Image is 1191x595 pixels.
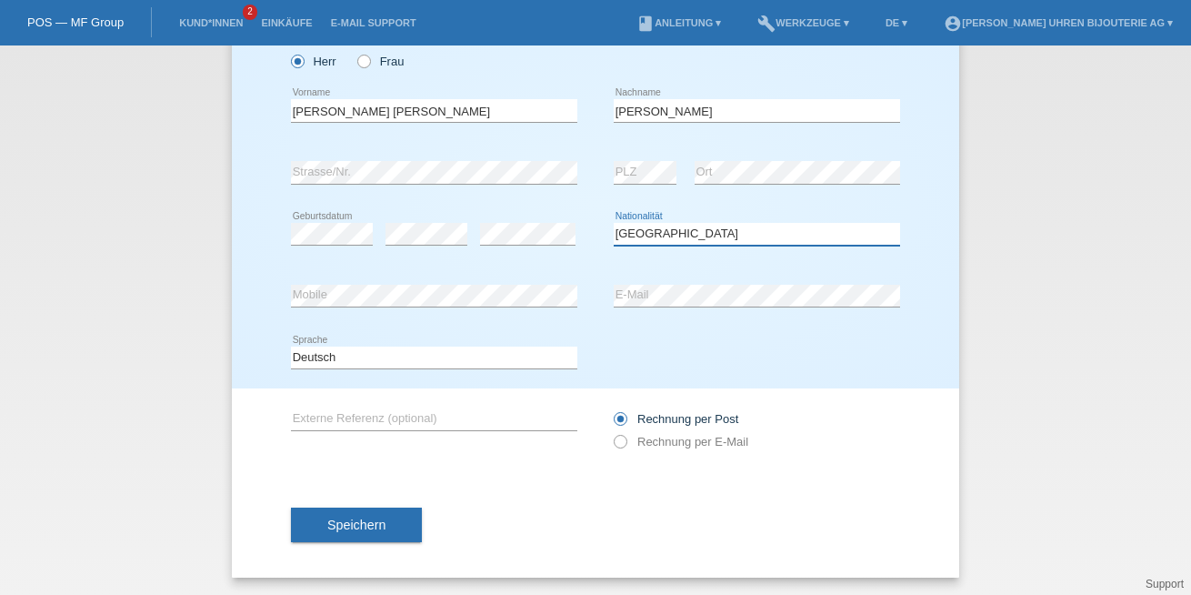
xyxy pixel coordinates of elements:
[627,17,730,28] a: bookAnleitung ▾
[27,15,124,29] a: POS — MF Group
[757,15,776,33] i: build
[357,55,369,66] input: Frau
[614,412,738,426] label: Rechnung per Post
[291,55,303,66] input: Herr
[327,518,385,532] span: Speichern
[322,17,425,28] a: E-Mail Support
[636,15,655,33] i: book
[876,17,916,28] a: DE ▾
[1146,578,1184,590] a: Support
[291,55,336,68] label: Herr
[252,17,321,28] a: Einkäufe
[614,412,626,435] input: Rechnung per Post
[614,435,626,458] input: Rechnung per E-Mail
[170,17,252,28] a: Kund*innen
[291,508,422,542] button: Speichern
[935,17,1182,28] a: account_circle[PERSON_NAME] Uhren Bijouterie AG ▾
[614,435,748,449] label: Rechnung per E-Mail
[357,55,404,68] label: Frau
[944,15,962,33] i: account_circle
[243,5,257,20] span: 2
[748,17,858,28] a: buildWerkzeuge ▾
